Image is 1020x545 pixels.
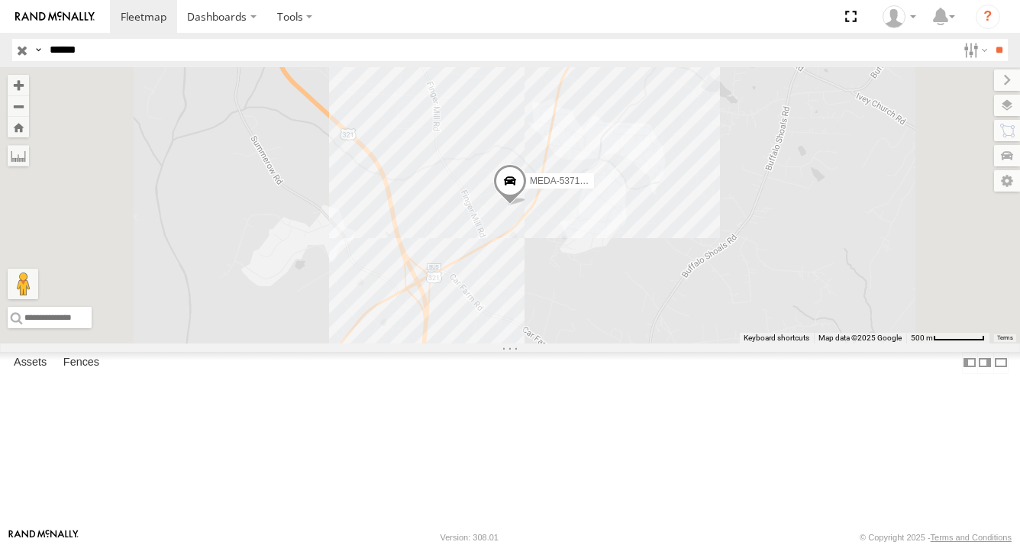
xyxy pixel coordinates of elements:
[6,352,54,373] label: Assets
[32,39,44,61] label: Search Query
[860,533,1012,542] div: © Copyright 2025 -
[818,334,902,342] span: Map data ©2025 Google
[962,352,977,374] label: Dock Summary Table to the Left
[15,11,95,22] img: rand-logo.svg
[8,530,79,545] a: Visit our Website
[8,95,29,117] button: Zoom out
[8,75,29,95] button: Zoom in
[8,269,38,299] button: Drag Pegman onto the map to open Street View
[993,352,1009,374] label: Hide Summary Table
[56,352,107,373] label: Fences
[976,5,1000,29] i: ?
[931,533,1012,542] a: Terms and Conditions
[957,39,990,61] label: Search Filter Options
[877,5,922,28] div: Jason Sullivan
[994,170,1020,192] label: Map Settings
[977,352,993,374] label: Dock Summary Table to the Right
[530,176,618,187] span: MEDA-537121-Swing
[8,117,29,137] button: Zoom Home
[997,335,1013,341] a: Terms (opens in new tab)
[441,533,499,542] div: Version: 308.01
[906,333,989,343] button: Map Scale: 500 m per 64 pixels
[8,145,29,166] label: Measure
[911,334,933,342] span: 500 m
[744,333,809,343] button: Keyboard shortcuts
